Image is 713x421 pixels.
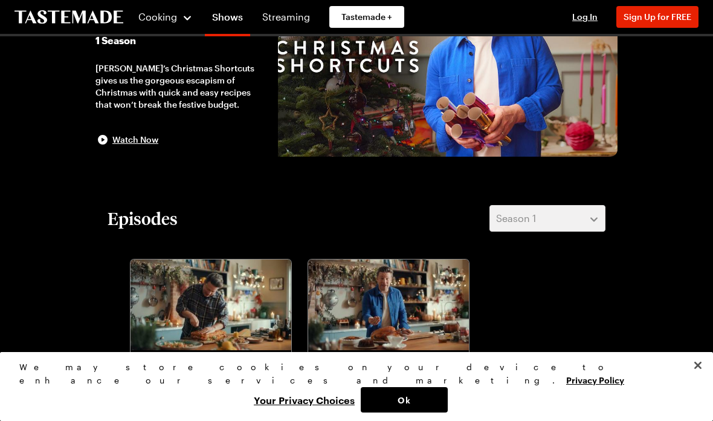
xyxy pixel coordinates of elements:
button: Log In [561,11,609,23]
img: Christmas Dinner [308,259,469,350]
button: Season 1 [489,205,605,232]
span: Tastemade + [341,11,392,23]
div: We may store cookies on your device to enhance our services and marketing. [19,361,683,387]
button: Your Privacy Choices [248,387,361,413]
button: Cooking [138,2,193,31]
span: Sign Up for FREE [624,11,691,22]
h2: Episodes [108,207,178,229]
button: Close [685,352,711,379]
button: Sign Up for FREE [616,6,698,28]
span: Watch Now [112,134,158,146]
a: Shows [205,2,250,36]
div: [PERSON_NAME]’s Christmas Shortcuts gives us the gorgeous escapism of Christmas with quick and ea... [95,62,266,111]
span: Season 1 [496,211,536,226]
span: Cooking [138,11,177,22]
a: More information about your privacy, opens in a new tab [566,374,624,385]
a: To Tastemade Home Page [15,10,123,24]
span: 1 Season [95,33,266,48]
a: Tastemade + [329,6,404,28]
div: Privacy [19,361,683,413]
span: Log In [572,11,598,22]
img: Betwixmas Leftover Turkey Sandwich [131,259,291,350]
button: Ok [361,387,448,413]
